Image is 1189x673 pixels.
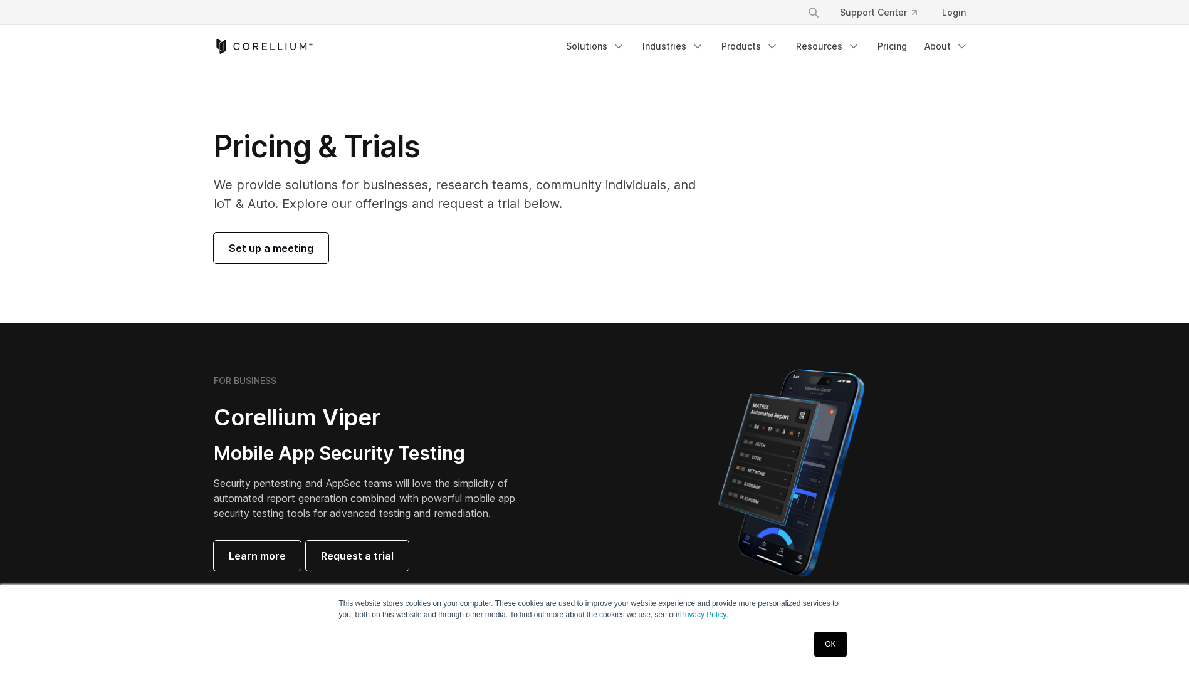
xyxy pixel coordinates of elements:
a: Industries [635,35,711,58]
h6: FOR BUSINESS [214,375,276,387]
a: Corellium Home [214,39,313,54]
span: Set up a meeting [229,241,313,256]
a: Request a trial [306,541,409,571]
a: Pricing [870,35,914,58]
h2: Corellium Viper [214,404,535,432]
p: This website stores cookies on your computer. These cookies are used to improve your website expe... [339,598,851,620]
a: Set up a meeting [214,233,328,263]
button: Search [802,1,825,24]
p: We provide solutions for businesses, research teams, community individuals, and IoT & Auto. Explo... [214,175,713,213]
div: Navigation Menu [792,1,976,24]
img: Corellium MATRIX automated report on iPhone showing app vulnerability test results across securit... [697,363,886,583]
h1: Pricing & Trials [214,128,713,165]
a: Learn more [214,541,301,571]
p: Security pentesting and AppSec teams will love the simplicity of automated report generation comb... [214,476,535,521]
span: Learn more [229,548,286,563]
h3: Mobile App Security Testing [214,442,535,466]
a: Login [932,1,976,24]
a: Solutions [558,35,632,58]
span: Request a trial [321,548,394,563]
a: Support Center [830,1,927,24]
a: OK [814,632,846,657]
a: Privacy Policy. [680,610,728,619]
a: Resources [788,35,867,58]
div: Navigation Menu [558,35,976,58]
a: About [917,35,976,58]
a: Products [714,35,786,58]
